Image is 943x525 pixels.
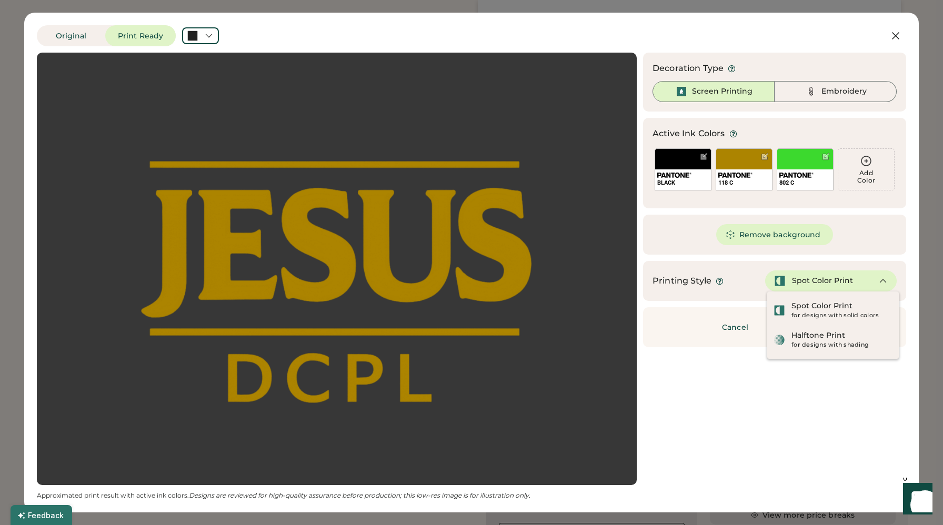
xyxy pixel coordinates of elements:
div: Decoration Type [653,62,724,75]
img: Thread%20-%20Unselected.svg [805,85,817,98]
img: 1024px-Pantone_logo.svg.png [779,173,814,178]
button: Remove background [716,224,834,245]
div: Embroidery [821,86,867,97]
em: Designs are reviewed for high-quality assurance before production; this low-res image is for illu... [189,491,530,499]
div: for designs with solid colors [791,311,892,320]
img: spot-color-green.svg [774,305,785,316]
img: 1024px-Pantone_logo.svg.png [718,173,753,178]
img: spot-color-green.svg [774,275,786,287]
div: Halftone Print [791,330,845,341]
div: Active Ink Colors [653,127,725,140]
div: Add Color [838,169,894,184]
button: Print Ready [105,25,176,46]
div: Spot Color Print [791,301,852,311]
img: 1024px-Pantone_logo.svg.png [657,173,691,178]
div: for designs with shading [791,341,892,349]
div: Screen Printing [692,86,753,97]
div: Spot Color Print [792,276,853,286]
img: Ink%20-%20Selected.svg [675,85,688,98]
button: Cancel [698,317,772,338]
iframe: Front Chat [893,478,938,523]
div: 802 C [779,179,831,187]
div: BLACK [657,179,709,187]
div: Approximated print result with active ink colors. [37,491,637,500]
img: halftone-view-green.svg [774,334,785,346]
div: 118 C [718,179,770,187]
button: Original [37,25,105,46]
div: Printing Style [653,275,711,287]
